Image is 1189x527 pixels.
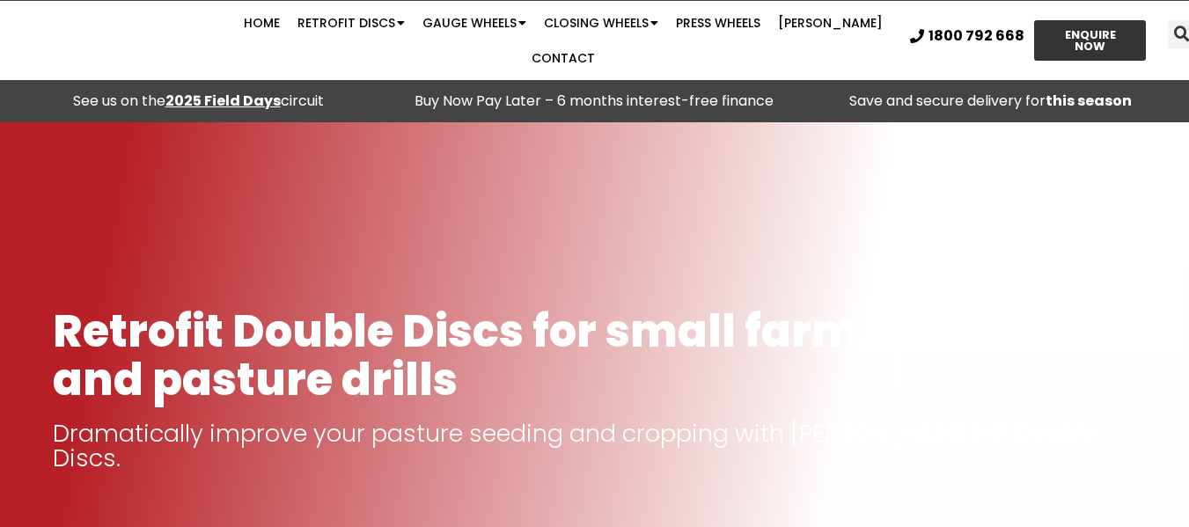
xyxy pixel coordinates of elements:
h1: Retrofit Double Discs for small farm seeders and pasture drills [53,307,1136,404]
img: Ryan NT logo [53,13,229,68]
a: Retrofit Discs [289,5,414,40]
p: Dramatically improve your pasture seeding and cropping with [PERSON_NAME] NT Double Discs. [53,421,1136,471]
p: Save and secure delivery for [802,89,1180,113]
a: Press Wheels [667,5,769,40]
a: Home [235,5,289,40]
span: 1800 792 668 [928,29,1024,43]
p: Buy Now Pay Later – 6 months interest-free finance [405,89,783,113]
a: 1800 792 668 [910,29,1024,43]
div: See us on the circuit [9,89,387,113]
strong: this season [1046,91,1132,111]
a: 2025 Field Days [165,91,281,111]
a: [PERSON_NAME] [769,5,892,40]
nav: Menu [231,5,897,76]
a: Contact [523,40,604,76]
a: ENQUIRE NOW [1034,20,1147,61]
a: Gauge Wheels [414,5,535,40]
span: ENQUIRE NOW [1050,29,1131,52]
a: Closing Wheels [535,5,667,40]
